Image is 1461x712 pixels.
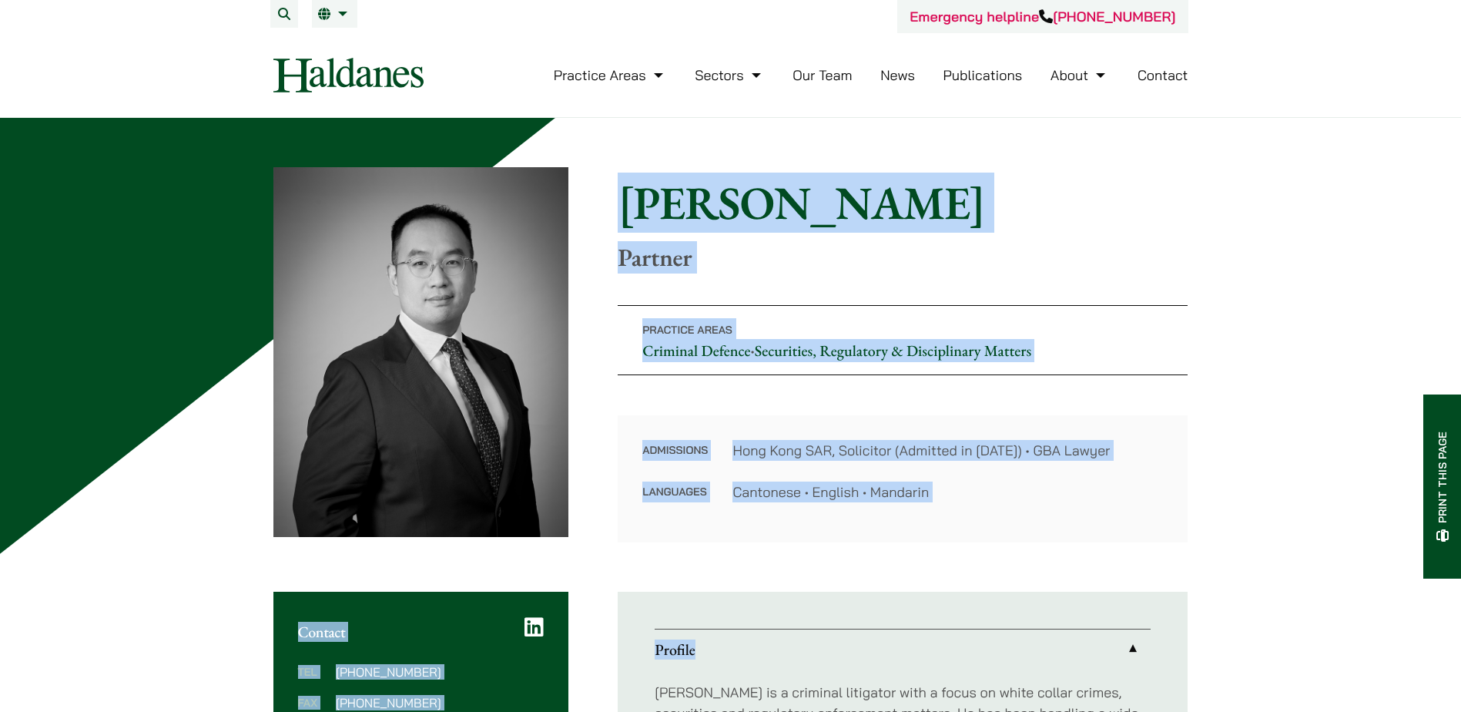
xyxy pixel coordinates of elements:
[618,175,1188,230] h1: [PERSON_NAME]
[655,630,1151,670] a: Profile
[298,623,545,641] h2: Contact
[642,323,732,337] span: Practice Areas
[732,482,1163,502] dd: Cantonese • English • Mandarin
[642,482,708,502] dt: Languages
[880,66,915,84] a: News
[618,243,1188,272] p: Partner
[618,305,1188,375] p: •
[755,341,1031,361] a: Securities, Regulatory & Disciplinary Matters
[642,440,708,482] dt: Admissions
[273,58,424,92] img: Logo of Haldanes
[642,341,750,361] a: Criminal Defence
[298,666,330,697] dt: Tel
[1051,66,1109,84] a: About
[336,697,544,709] dd: [PHONE_NUMBER]
[695,66,764,84] a: Sectors
[732,440,1163,461] dd: Hong Kong SAR, Solicitor (Admitted in [DATE]) • GBA Lawyer
[336,666,544,678] dd: [PHONE_NUMBER]
[1138,66,1188,84] a: Contact
[910,8,1175,25] a: Emergency helpline[PHONE_NUMBER]
[318,8,351,20] a: EN
[524,616,544,638] a: LinkedIn
[554,66,667,84] a: Practice Areas
[792,66,852,84] a: Our Team
[943,66,1023,84] a: Publications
